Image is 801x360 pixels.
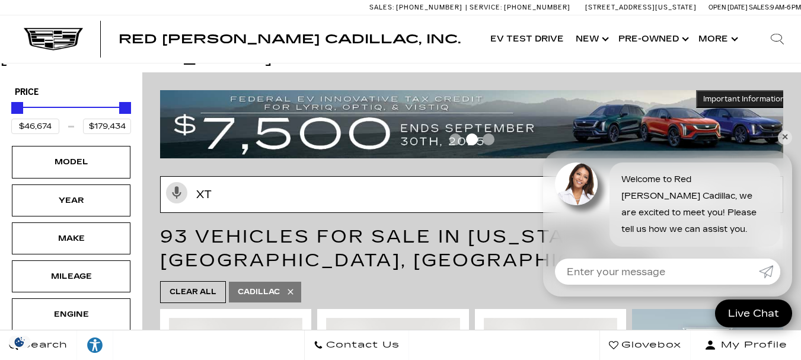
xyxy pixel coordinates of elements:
[170,285,216,300] span: Clear All
[119,102,131,114] div: Maximum Price
[166,182,187,203] svg: Click to toggle on voice search
[42,194,101,207] div: Year
[238,285,280,300] span: Cadillac
[42,155,101,168] div: Model
[612,15,693,63] a: Pre-Owned
[12,260,130,292] div: MileageMileage
[555,163,598,205] img: Agent profile photo
[599,330,691,360] a: Glovebox
[449,133,461,145] span: Go to slide 1
[77,336,113,354] div: Explore your accessibility options
[160,90,792,158] img: vrp-tax-ending-august-version
[304,330,409,360] a: Contact Us
[12,298,130,330] div: EngineEngine
[24,28,83,50] img: Cadillac Dark Logo with Cadillac White Text
[465,4,573,11] a: Service: [PHONE_NUMBER]
[77,330,113,360] a: Explore your accessibility options
[42,232,101,245] div: Make
[42,270,101,283] div: Mileage
[618,337,681,353] span: Glovebox
[483,133,494,145] span: Go to slide 3
[160,176,783,213] input: Search Inventory
[323,337,400,353] span: Contact Us
[470,4,502,11] span: Service:
[11,102,23,114] div: Minimum Price
[709,4,748,11] span: Open [DATE]
[715,300,792,327] a: Live Chat
[369,4,394,11] span: Sales:
[484,15,570,63] a: EV Test Drive
[722,307,785,320] span: Live Chat
[12,146,130,178] div: ModelModel
[693,15,742,63] button: More
[18,337,68,353] span: Search
[466,133,478,145] span: Go to slide 2
[691,330,801,360] button: Open user profile menu
[11,119,59,134] input: Minimum
[119,33,461,45] a: Red [PERSON_NAME] Cadillac, Inc.
[555,259,759,285] input: Enter your message
[749,4,770,11] span: Sales:
[6,336,33,348] img: Opt-Out Icon
[770,4,801,11] span: 9 AM-6 PM
[42,308,101,321] div: Engine
[6,336,33,348] section: Click to Open Cookie Consent Modal
[570,15,612,63] a: New
[396,4,462,11] span: [PHONE_NUMBER]
[585,4,697,11] a: [STREET_ADDRESS][US_STATE]
[15,87,127,98] h5: Price
[716,337,787,353] span: My Profile
[703,94,785,104] span: Important Information
[119,32,461,46] span: Red [PERSON_NAME] Cadillac, Inc.
[369,4,465,11] a: Sales: [PHONE_NUMBER]
[12,222,130,254] div: MakeMake
[83,119,131,134] input: Maximum
[11,98,131,134] div: Price
[504,4,570,11] span: [PHONE_NUMBER]
[609,163,780,247] div: Welcome to Red [PERSON_NAME] Cadillac, we are excited to meet you! Please tell us how we can assi...
[160,226,653,271] span: 93 Vehicles for Sale in [US_STATE][GEOGRAPHIC_DATA], [GEOGRAPHIC_DATA]
[12,184,130,216] div: YearYear
[759,259,780,285] a: Submit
